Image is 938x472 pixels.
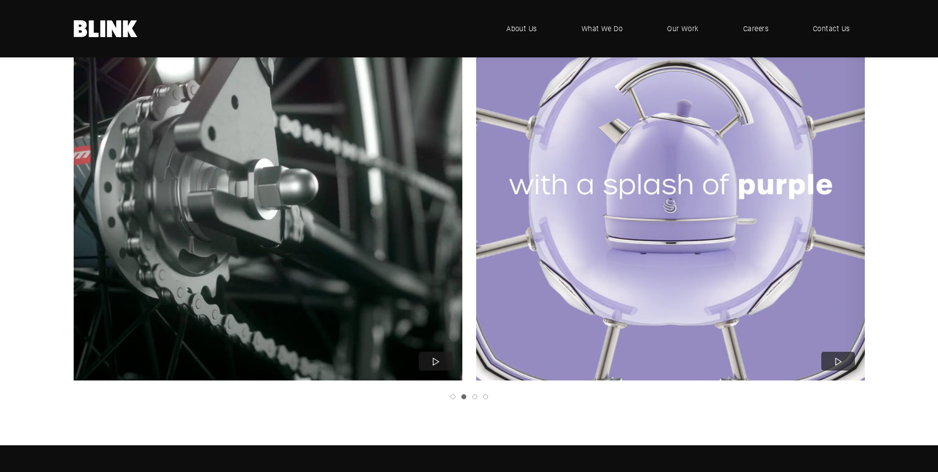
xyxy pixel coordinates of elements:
[652,14,714,44] a: Our Work
[798,14,865,44] a: Contact Us
[567,14,638,44] a: What We Do
[461,394,466,399] a: Slide 2
[483,394,488,399] a: Slide 4
[743,23,768,34] span: Careers
[74,20,138,37] a: Home
[491,14,552,44] a: About Us
[506,23,537,34] span: About Us
[472,394,477,399] a: Slide 3
[813,23,850,34] span: Contact Us
[450,394,455,399] a: Slide 1
[667,23,699,34] span: Our Work
[581,23,623,34] span: What We Do
[728,14,783,44] a: Careers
